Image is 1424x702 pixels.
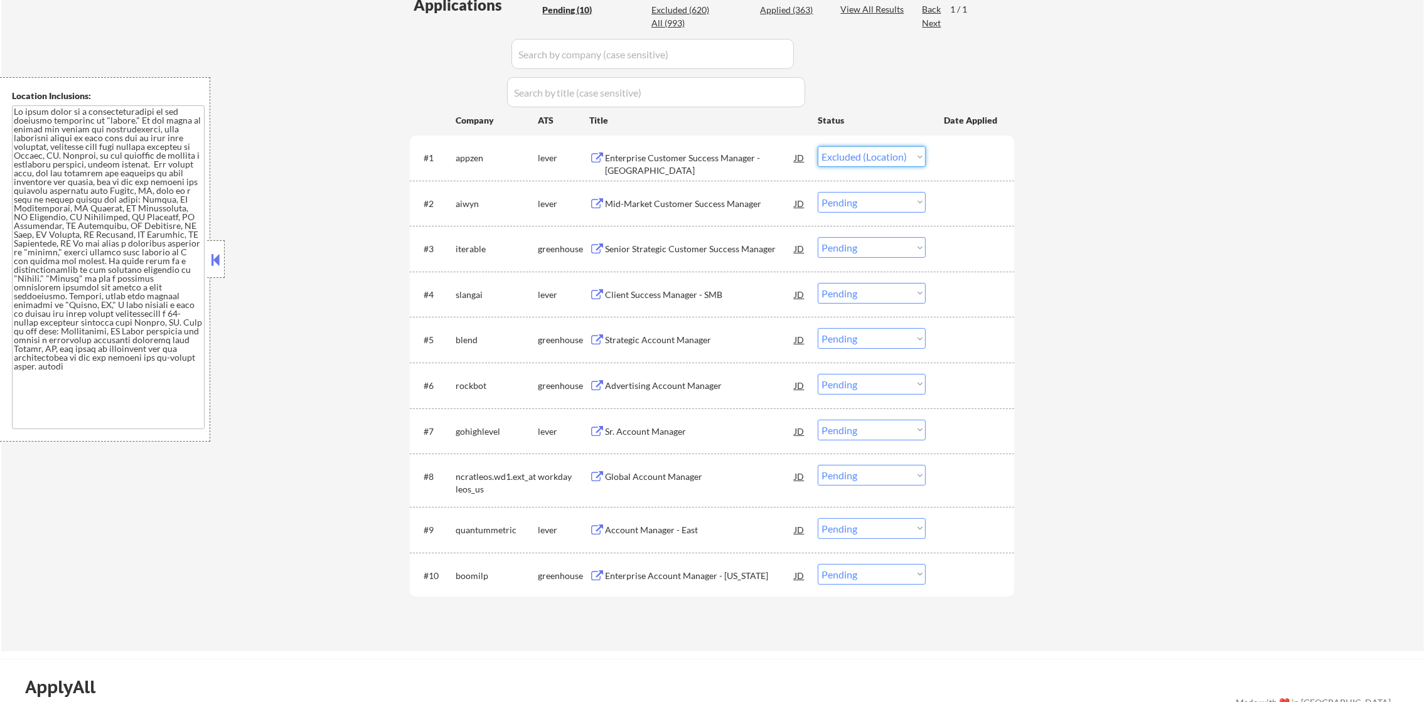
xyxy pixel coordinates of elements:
[818,109,926,131] div: Status
[651,4,714,16] div: Excluded (620)
[605,380,795,392] div: Advertising Account Manager
[424,289,446,301] div: #4
[793,465,806,487] div: JD
[456,425,538,438] div: gohighlevel
[950,3,979,16] div: 1 / 1
[424,425,446,438] div: #7
[424,198,446,210] div: #2
[793,192,806,215] div: JD
[424,334,446,346] div: #5
[538,570,589,582] div: greenhouse
[793,564,806,587] div: JD
[793,146,806,169] div: JD
[456,152,538,164] div: appzen
[651,17,714,29] div: All (993)
[25,676,110,698] div: ApplyAll
[760,4,823,16] div: Applied (363)
[456,114,538,127] div: Company
[456,334,538,346] div: blend
[605,289,795,301] div: Client Success Manager - SMB
[424,471,446,483] div: #8
[605,570,795,582] div: Enterprise Account Manager - [US_STATE]
[538,425,589,438] div: lever
[793,283,806,306] div: JD
[922,17,942,29] div: Next
[605,425,795,438] div: Sr. Account Manager
[605,243,795,255] div: Senior Strategic Customer Success Manager
[944,114,999,127] div: Date Applied
[538,114,589,127] div: ATS
[538,289,589,301] div: lever
[424,524,446,536] div: #9
[538,198,589,210] div: lever
[605,334,795,346] div: Strategic Account Manager
[840,3,907,16] div: View All Results
[605,471,795,483] div: Global Account Manager
[456,570,538,582] div: boomilp
[424,152,446,164] div: #1
[793,518,806,541] div: JD
[793,374,806,396] div: JD
[538,380,589,392] div: greenhouse
[507,77,805,107] input: Search by title (case sensitive)
[605,198,795,210] div: Mid-Market Customer Success Manager
[793,328,806,351] div: JD
[424,243,446,255] div: #3
[456,524,538,536] div: quantummetric
[538,334,589,346] div: greenhouse
[12,90,205,102] div: Location Inclusions:
[511,39,794,69] input: Search by company (case sensitive)
[605,152,795,176] div: Enterprise Customer Success Manager - [GEOGRAPHIC_DATA]
[456,380,538,392] div: rockbot
[424,380,446,392] div: #6
[456,243,538,255] div: iterable
[538,152,589,164] div: lever
[538,524,589,536] div: lever
[793,420,806,442] div: JD
[424,570,446,582] div: #10
[922,3,942,16] div: Back
[456,198,538,210] div: aiwyn
[542,4,605,16] div: Pending (10)
[589,114,806,127] div: Title
[793,237,806,260] div: JD
[538,471,589,483] div: workday
[605,524,795,536] div: Account Manager - East
[456,289,538,301] div: slangai
[456,471,538,495] div: ncratleos.wd1.ext_atleos_us
[538,243,589,255] div: greenhouse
